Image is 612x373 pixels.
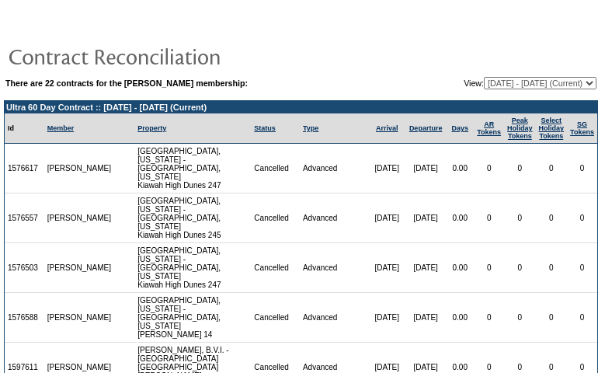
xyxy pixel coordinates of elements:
[368,293,405,343] td: [DATE]
[567,293,597,343] td: 0
[44,144,115,193] td: [PERSON_NAME]
[474,243,504,293] td: 0
[474,193,504,243] td: 0
[570,120,594,136] a: SGTokens
[134,144,251,193] td: [GEOGRAPHIC_DATA], [US_STATE] - [GEOGRAPHIC_DATA], [US_STATE] Kiawah High Dunes 247
[536,293,568,343] td: 0
[409,124,443,132] a: Departure
[5,113,44,144] td: Id
[44,193,115,243] td: [PERSON_NAME]
[5,78,248,88] b: There are 22 contracts for the [PERSON_NAME] membership:
[8,40,318,71] img: pgTtlContractReconciliation.gif
[567,144,597,193] td: 0
[474,144,504,193] td: 0
[5,193,44,243] td: 1576557
[300,193,369,243] td: Advanced
[251,293,300,343] td: Cancelled
[368,193,405,243] td: [DATE]
[5,101,597,113] td: Ultra 60 Day Contract :: [DATE] - [DATE] (Current)
[5,243,44,293] td: 1576503
[134,293,251,343] td: [GEOGRAPHIC_DATA], [US_STATE] - [GEOGRAPHIC_DATA], [US_STATE] [PERSON_NAME] 14
[300,144,369,193] td: Advanced
[567,193,597,243] td: 0
[405,293,446,343] td: [DATE]
[446,144,474,193] td: 0.00
[251,193,300,243] td: Cancelled
[368,144,405,193] td: [DATE]
[405,193,446,243] td: [DATE]
[134,243,251,293] td: [GEOGRAPHIC_DATA], [US_STATE] - [GEOGRAPHIC_DATA], [US_STATE] Kiawah High Dunes 247
[137,124,166,132] a: Property
[388,77,596,89] td: View:
[536,144,568,193] td: 0
[254,124,276,132] a: Status
[474,293,504,343] td: 0
[446,243,474,293] td: 0.00
[300,293,369,343] td: Advanced
[303,124,318,132] a: Type
[405,144,446,193] td: [DATE]
[5,144,44,193] td: 1576617
[446,193,474,243] td: 0.00
[405,243,446,293] td: [DATE]
[47,124,75,132] a: Member
[44,293,115,343] td: [PERSON_NAME]
[504,193,536,243] td: 0
[504,144,536,193] td: 0
[477,120,501,136] a: ARTokens
[451,124,468,132] a: Days
[5,293,44,343] td: 1576588
[504,243,536,293] td: 0
[536,193,568,243] td: 0
[368,243,405,293] td: [DATE]
[251,144,300,193] td: Cancelled
[44,243,115,293] td: [PERSON_NAME]
[536,243,568,293] td: 0
[300,243,369,293] td: Advanced
[539,117,565,140] a: Select HolidayTokens
[507,117,533,140] a: Peak HolidayTokens
[134,193,251,243] td: [GEOGRAPHIC_DATA], [US_STATE] - [GEOGRAPHIC_DATA], [US_STATE] Kiawah High Dunes 245
[567,243,597,293] td: 0
[446,293,474,343] td: 0.00
[376,124,398,132] a: Arrival
[504,293,536,343] td: 0
[251,243,300,293] td: Cancelled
